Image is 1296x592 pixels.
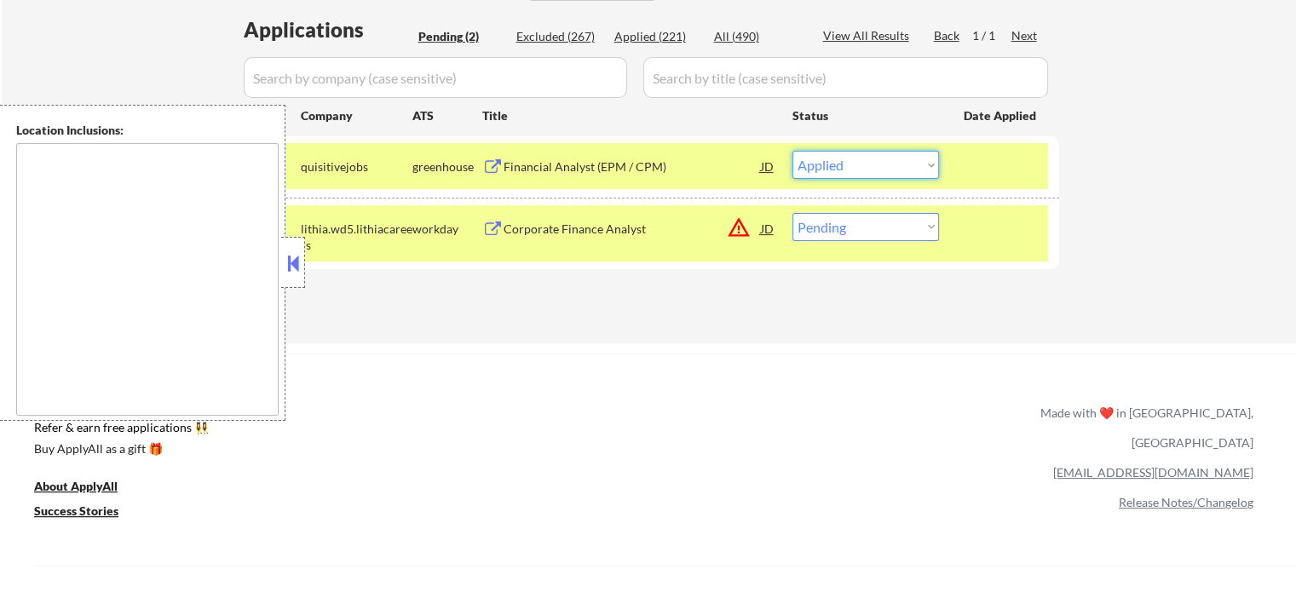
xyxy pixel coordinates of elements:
[1119,495,1253,509] a: Release Notes/Changelog
[412,107,482,124] div: ATS
[418,28,504,45] div: Pending (2)
[301,221,412,254] div: lithia.wd5.lithiacareers
[504,158,761,175] div: Financial Analyst (EPM / CPM)
[34,440,204,461] a: Buy ApplyAll as a gift 🎁
[1034,398,1253,457] div: Made with ❤️ in [GEOGRAPHIC_DATA], [GEOGRAPHIC_DATA]
[759,151,776,181] div: JD
[301,158,412,175] div: quisitivejobs
[34,479,118,493] u: About ApplyAll
[1053,465,1253,480] a: [EMAIL_ADDRESS][DOMAIN_NAME]
[301,107,412,124] div: Company
[244,57,627,98] input: Search by company (case sensitive)
[16,122,279,139] div: Location Inclusions:
[482,107,776,124] div: Title
[412,158,482,175] div: greenhouse
[727,216,751,239] button: warning_amber
[412,221,482,238] div: workday
[759,213,776,244] div: JD
[792,100,939,130] div: Status
[972,27,1011,44] div: 1 / 1
[714,28,799,45] div: All (490)
[516,28,602,45] div: Excluded (267)
[504,221,761,238] div: Corporate Finance Analyst
[1011,27,1039,44] div: Next
[34,503,118,518] u: Success Stories
[614,28,700,45] div: Applied (221)
[964,107,1039,124] div: Date Applied
[244,20,412,40] div: Applications
[934,27,961,44] div: Back
[34,502,141,523] a: Success Stories
[34,477,141,498] a: About ApplyAll
[34,443,204,455] div: Buy ApplyAll as a gift 🎁
[643,57,1048,98] input: Search by title (case sensitive)
[823,27,914,44] div: View All Results
[34,422,684,440] a: Refer & earn free applications 👯‍♀️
